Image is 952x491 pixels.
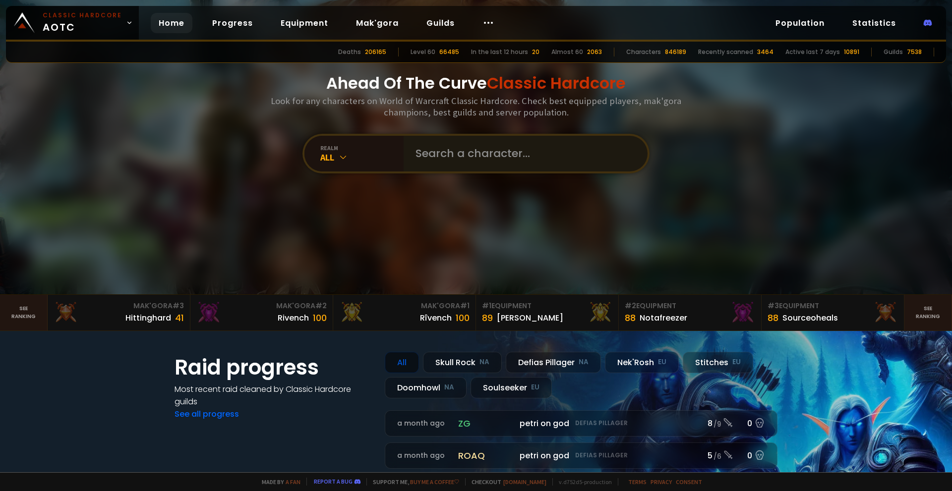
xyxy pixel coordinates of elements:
[532,48,539,56] div: 20
[904,295,952,330] a: Seeranking
[385,377,467,398] div: Doomhowl
[410,136,636,171] input: Search a character...
[768,311,778,325] div: 88
[531,382,539,392] small: EU
[43,11,122,20] small: Classic Hardcore
[487,72,626,94] span: Classic Hardcore
[54,301,184,311] div: Mak'Gora
[471,377,552,398] div: Soulseeker
[204,13,261,33] a: Progress
[385,352,419,373] div: All
[423,352,502,373] div: Skull Rock
[278,312,309,324] div: Rivench
[471,48,528,56] div: In the last 12 hours
[651,478,672,486] a: Privacy
[420,312,452,324] div: Rîvench
[479,357,489,367] small: NA
[503,478,546,486] a: [DOMAIN_NAME]
[605,352,679,373] div: Nek'Rosh
[385,410,777,436] a: a month agozgpetri on godDefias Pillager8 /90
[439,48,459,56] div: 66485
[625,311,636,325] div: 88
[286,478,300,486] a: a fan
[175,352,373,383] h1: Raid progress
[338,48,361,56] div: Deaths
[619,295,762,330] a: #2Equipment88Notafreezer
[320,144,404,152] div: realm
[482,301,612,311] div: Equipment
[273,13,336,33] a: Equipment
[365,48,386,56] div: 206165
[190,295,333,330] a: Mak'Gora#2Rivench100
[6,6,139,40] a: Classic HardcoreAOTC
[256,478,300,486] span: Made by
[411,48,435,56] div: Level 60
[314,478,353,485] a: Report a bug
[43,11,122,35] span: AOTC
[732,357,741,367] small: EU
[444,382,454,392] small: NA
[844,48,859,56] div: 10891
[151,13,192,33] a: Home
[676,478,702,486] a: Consent
[768,13,833,33] a: Population
[482,301,491,311] span: # 1
[366,478,459,486] span: Support me,
[465,478,546,486] span: Checkout
[552,478,612,486] span: v. d752d5 - production
[628,478,647,486] a: Terms
[313,311,327,325] div: 100
[348,13,407,33] a: Mak'gora
[267,95,685,118] h3: Look for any characters on World of Warcraft Classic Hardcore. Check best equipped players, mak'g...
[625,301,636,311] span: # 2
[196,301,327,311] div: Mak'Gora
[315,301,327,311] span: # 2
[683,352,753,373] div: Stitches
[658,357,666,367] small: EU
[506,352,601,373] div: Defias Pillager
[640,312,687,324] div: Notafreezer
[410,478,459,486] a: Buy me a coffee
[625,301,755,311] div: Equipment
[173,301,184,311] span: # 3
[844,13,904,33] a: Statistics
[175,311,184,325] div: 41
[175,408,239,420] a: See all progress
[497,312,563,324] div: [PERSON_NAME]
[884,48,903,56] div: Guilds
[460,301,470,311] span: # 1
[782,312,838,324] div: Sourceoheals
[333,295,476,330] a: Mak'Gora#1Rîvench100
[385,442,777,469] a: a month agoroaqpetri on godDefias Pillager5 /60
[768,301,779,311] span: # 3
[698,48,753,56] div: Recently scanned
[579,357,589,367] small: NA
[456,311,470,325] div: 100
[762,295,904,330] a: #3Equipment88Sourceoheals
[339,301,470,311] div: Mak'Gora
[587,48,602,56] div: 2063
[482,311,493,325] div: 89
[320,152,404,163] div: All
[785,48,840,56] div: Active last 7 days
[125,312,171,324] div: Hittinghard
[665,48,686,56] div: 846189
[626,48,661,56] div: Characters
[48,295,190,330] a: Mak'Gora#3Hittinghard41
[326,71,626,95] h1: Ahead Of The Curve
[476,295,619,330] a: #1Equipment89[PERSON_NAME]
[418,13,463,33] a: Guilds
[175,383,373,408] h4: Most recent raid cleaned by Classic Hardcore guilds
[768,301,898,311] div: Equipment
[757,48,773,56] div: 3464
[907,48,922,56] div: 7538
[551,48,583,56] div: Almost 60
